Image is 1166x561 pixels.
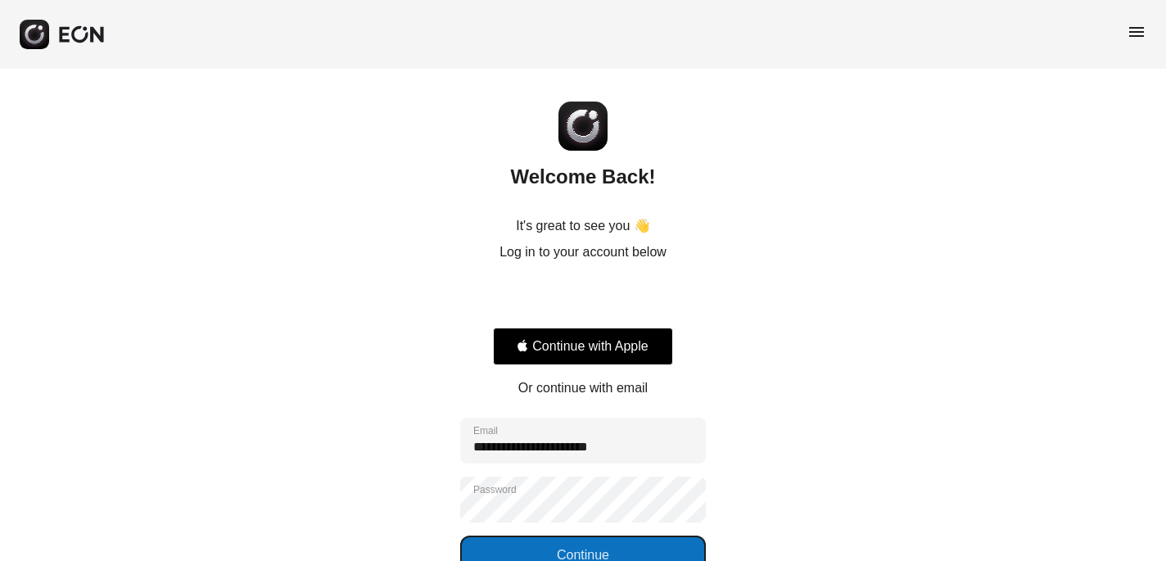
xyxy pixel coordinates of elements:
[473,483,517,496] label: Password
[1127,22,1146,42] span: menu
[493,328,673,365] button: Signin with apple ID
[499,242,667,262] p: Log in to your account below
[518,378,648,398] p: Or continue with email
[516,216,650,236] p: It's great to see you 👋
[485,280,681,316] iframe: Sign in with Google Button
[511,164,656,190] h2: Welcome Back!
[473,424,498,437] label: Email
